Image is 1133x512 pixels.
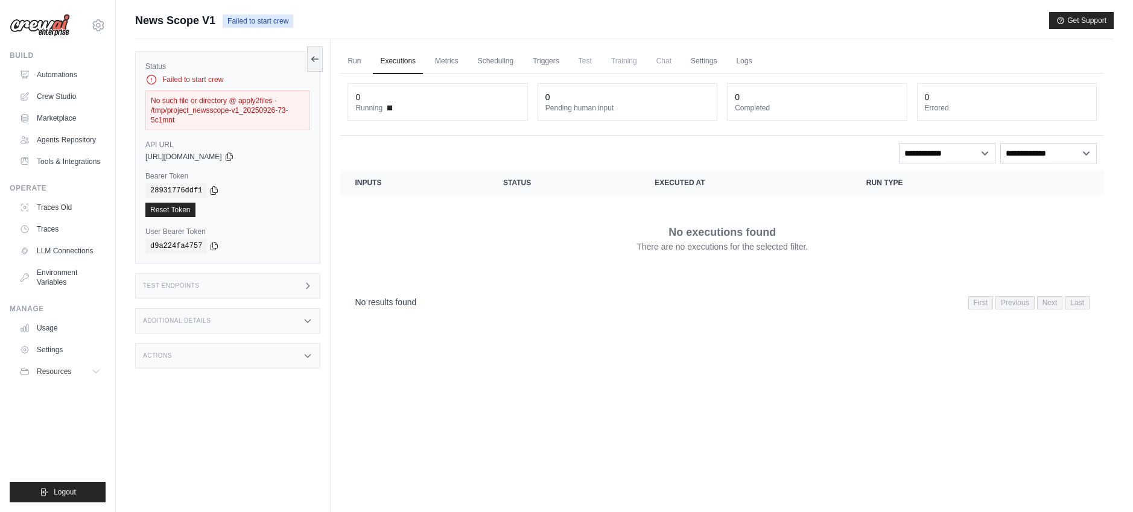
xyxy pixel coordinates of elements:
[14,87,106,106] a: Crew Studio
[340,49,368,74] a: Run
[925,91,930,103] div: 0
[14,241,106,261] a: LLM Connections
[735,91,740,103] div: 0
[14,65,106,84] a: Automations
[925,103,1089,113] dt: Errored
[145,90,310,130] div: No such file or directory @ apply2files - /tmp/project_newsscope-v1_20250926-73-5c1mnt
[684,49,724,74] a: Settings
[37,367,71,376] span: Resources
[355,296,416,308] p: No results found
[135,12,215,29] span: News Scope V1
[729,49,759,74] a: Logs
[10,482,106,502] button: Logout
[428,49,466,74] a: Metrics
[525,49,566,74] a: Triggers
[145,140,310,150] label: API URL
[14,109,106,128] a: Marketplace
[668,224,776,241] p: No executions found
[355,103,382,113] span: Running
[14,198,106,217] a: Traces Old
[143,352,172,359] h3: Actions
[571,49,599,73] span: Test
[340,286,1104,317] nav: Pagination
[489,171,640,195] th: Status
[1037,296,1063,309] span: Next
[14,130,106,150] a: Agents Repository
[145,74,310,86] div: Failed to start crew
[968,296,993,309] span: First
[995,296,1035,309] span: Previous
[340,171,1104,317] section: Crew executions table
[14,152,106,171] a: Tools & Integrations
[1049,12,1114,29] button: Get Support
[14,263,106,292] a: Environment Variables
[143,282,200,289] h3: Test Endpoints
[10,304,106,314] div: Manage
[14,362,106,381] button: Resources
[143,317,211,324] h3: Additional Details
[471,49,521,74] a: Scheduling
[1065,296,1090,309] span: Last
[10,51,106,60] div: Build
[604,49,644,73] span: Training is not available until the deployment is complete
[649,49,679,73] span: Chat is not available until the deployment is complete
[640,171,851,195] th: Executed at
[145,171,310,181] label: Bearer Token
[340,171,489,195] th: Inputs
[145,62,310,71] label: Status
[145,183,207,198] code: 28931776ddf1
[968,296,1090,309] nav: Pagination
[14,340,106,359] a: Settings
[145,203,195,217] a: Reset Token
[223,14,293,28] span: Failed to start crew
[373,49,423,74] a: Executions
[145,239,207,253] code: d9a224fa4757
[54,487,76,497] span: Logout
[10,14,70,37] img: Logo
[145,227,310,236] label: User Bearer Token
[14,220,106,239] a: Traces
[145,152,222,162] span: [URL][DOMAIN_NAME]
[545,103,709,113] dt: Pending human input
[14,318,106,338] a: Usage
[735,103,899,113] dt: Completed
[355,91,360,103] div: 0
[852,171,1027,195] th: Run Type
[636,241,808,253] p: There are no executions for the selected filter.
[545,91,550,103] div: 0
[10,183,106,193] div: Operate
